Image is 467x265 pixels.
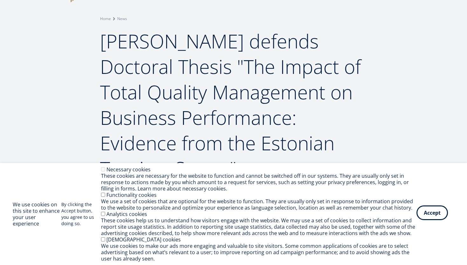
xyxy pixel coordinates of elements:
[13,201,61,227] h2: We use cookies on this site to enhance your user experience
[106,191,157,198] label: Functionality cookies
[106,211,147,218] label: Analytics cookies
[101,173,416,192] div: These cookies are necessary for the website to function and cannot be switched off in our systems...
[416,205,448,220] button: Accept
[106,166,151,173] label: Necessary cookies
[101,198,416,211] div: We use a set of cookies that are optional for the website to function. They are usually only set ...
[117,16,127,22] a: News
[101,217,416,236] div: These cookies help us to understand how visitors engage with the website. We may use a set of coo...
[61,201,101,227] p: By clicking the Accept button, you agree to us doing so.
[100,16,111,22] a: Home
[100,28,361,182] span: [PERSON_NAME] defends Doctoral Thesis "The Impact of Total Quality Management on Business Perform...
[101,243,416,262] div: We use cookies to make our ads more engaging and valuable to site visitors. Some common applicati...
[106,236,181,243] label: [DEMOGRAPHIC_DATA] cookies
